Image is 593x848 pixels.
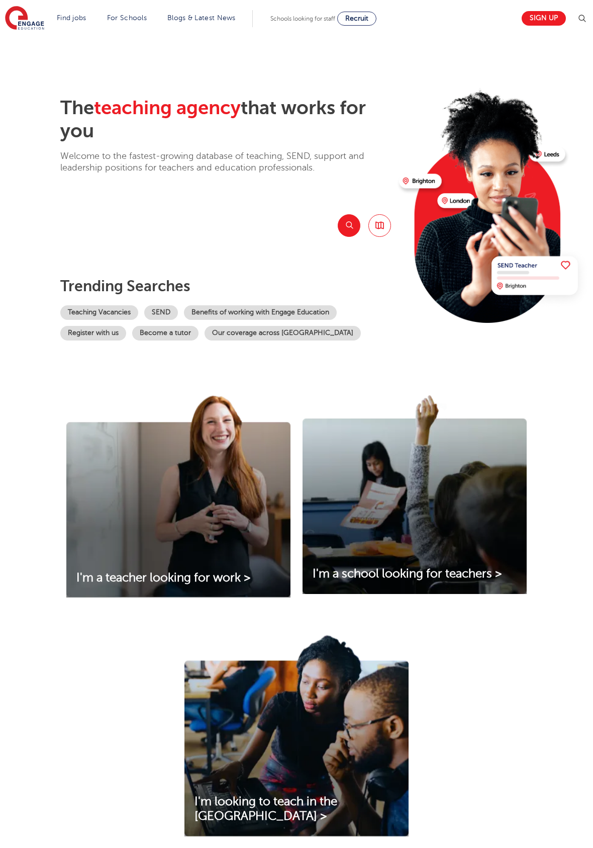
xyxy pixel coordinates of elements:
[107,14,147,22] a: For Schools
[270,15,335,22] span: Schools looking for staff
[60,305,138,320] a: Teaching Vacancies
[60,97,391,143] h2: The that works for you
[66,571,261,585] a: I'm a teacher looking for work >
[132,326,199,341] a: Become a tutor
[337,12,376,26] a: Recruit
[205,326,361,341] a: Our coverage across [GEOGRAPHIC_DATA]
[184,305,337,320] a: Benefits of working with Engage Education
[338,214,360,237] button: Search
[60,326,126,341] a: Register with us
[522,11,566,26] a: Sign up
[76,571,251,584] span: I'm a teacher looking for work >
[303,395,527,594] img: I'm a school looking for teachers
[5,6,44,31] img: Engage Education
[94,97,241,119] span: teaching agency
[345,15,368,22] span: Recruit
[313,567,502,580] span: I'm a school looking for teachers >
[144,305,178,320] a: SEND
[184,795,409,824] a: I'm looking to teach in the [GEOGRAPHIC_DATA] >
[303,567,512,581] a: I'm a school looking for teachers >
[194,795,337,823] span: I'm looking to teach in the [GEOGRAPHIC_DATA] >
[184,634,409,836] img: I'm looking to teach in the UK
[57,14,86,22] a: Find jobs
[66,395,290,598] img: I'm a teacher looking for work
[60,277,391,295] p: Trending searches
[60,150,391,174] p: Welcome to the fastest-growing database of teaching, SEND, support and leadership positions for t...
[167,14,236,22] a: Blogs & Latest News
